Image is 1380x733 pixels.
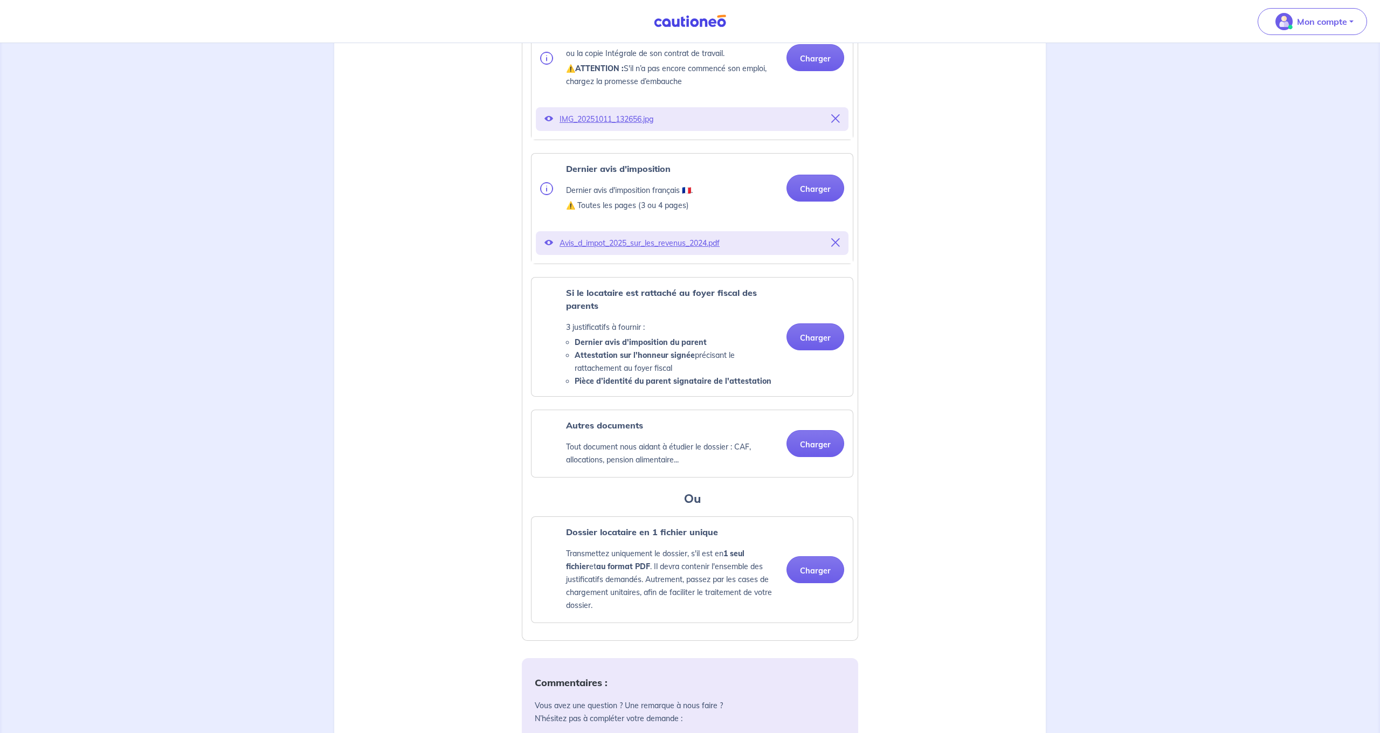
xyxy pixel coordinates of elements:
strong: Dernier avis d'imposition [566,163,671,174]
button: Charger [786,323,844,350]
p: 3 justificatifs à fournir : [566,321,778,334]
p: Vous avez une question ? Une remarque à nous faire ? N’hésitez pas à compléter votre demande : [535,699,845,725]
strong: Dossier locataire en 1 fichier unique [566,527,718,537]
p: Tout document nous aidant à étudier le dossier : CAF, allocations, pension alimentaire... [566,440,778,466]
button: Charger [786,430,844,457]
button: illu_account_valid_menu.svgMon compte [1258,8,1367,35]
button: Charger [786,556,844,583]
button: Supprimer [831,112,840,127]
div: categoryName: parental-tax-assessment, userCategory: cdi-without-trial [531,277,853,397]
strong: Commentaires : [535,676,608,689]
img: info.svg [540,52,553,65]
strong: au format PDF [596,562,650,571]
strong: Autres documents [566,420,643,431]
img: Cautioneo [650,15,730,28]
strong: Pièce d’identité du parent signataire de l'attestation [575,376,771,386]
p: IMG_20251011_132656.jpg [560,112,825,127]
h3: Ou [531,490,853,508]
div: categoryName: other, userCategory: cdi-without-trial [531,410,853,478]
strong: Dernier avis d'imposition du parent [575,337,707,347]
strong: ATTENTION : [575,64,624,73]
button: Charger [786,175,844,202]
p: Mon compte [1297,15,1347,28]
img: info.svg [540,182,553,195]
strong: Si le locataire est rattaché au foyer fiscal des parents [566,287,757,311]
p: Avis_d_impot_2025_sur_les_revenus_2024.pdf [560,236,825,251]
p: ⚠️ S'il n’a pas encore commencé son emploi, chargez la promesse d’embauche [566,62,778,88]
li: précisant le rattachement au foyer fiscal [575,349,778,375]
strong: Attestation sur l'honneur signée [575,350,695,360]
p: ou la copie Intégrale de son contrat de travail. [566,47,778,60]
button: Voir [544,236,553,251]
p: Transmettez uniquement le dossier, s'il est en et . Il devra contenir l'ensemble des justificatif... [566,547,778,612]
div: categoryName: profile, userCategory: cdi-without-trial [531,516,853,623]
img: illu_account_valid_menu.svg [1275,13,1293,30]
p: Dernier avis d'imposition français 🇫🇷. [566,184,693,197]
button: Voir [544,112,553,127]
div: categoryName: tax-assessment, userCategory: cdi-without-trial [531,153,853,264]
p: ⚠️ Toutes les pages (3 ou 4 pages) [566,199,693,212]
button: Supprimer [831,236,840,251]
div: categoryName: employment-contract, userCategory: cdi-without-trial [531,16,853,140]
button: Charger [786,44,844,71]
